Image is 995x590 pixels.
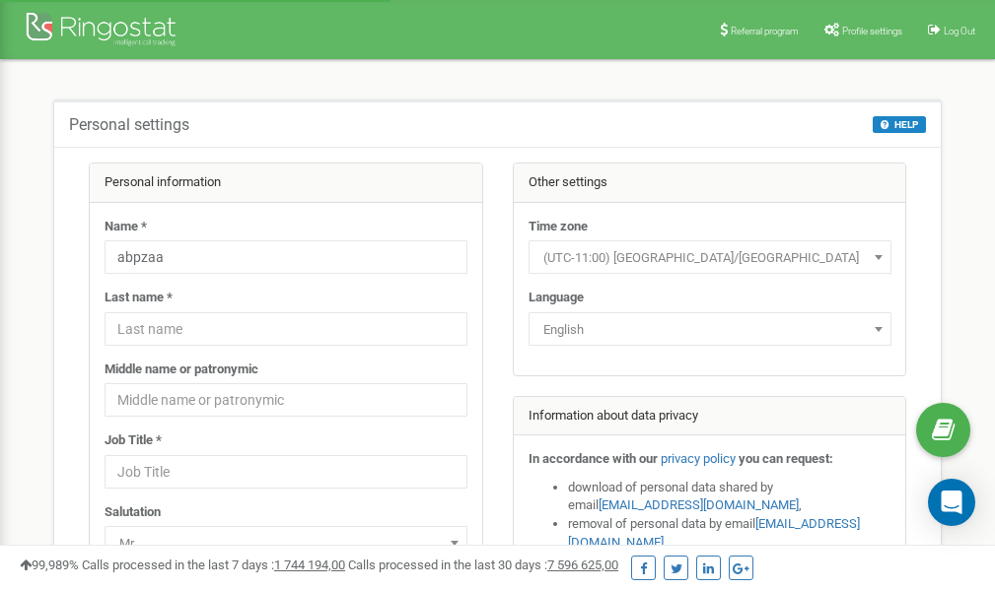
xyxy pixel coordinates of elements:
strong: In accordance with our [529,451,658,466]
span: Mr. [111,530,461,557]
li: removal of personal data by email , [568,515,891,552]
span: English [529,312,891,346]
span: English [535,316,885,344]
label: Job Title * [105,431,162,450]
span: (UTC-11:00) Pacific/Midway [535,244,885,272]
input: Job Title [105,455,467,489]
div: Other settings [514,164,906,203]
a: privacy policy [661,451,736,466]
strong: you can request: [739,451,833,466]
input: Middle name or patronymic [105,383,467,417]
label: Salutation [105,503,161,522]
label: Last name * [105,289,173,307]
div: Information about data privacy [514,397,906,436]
input: Name [105,240,467,274]
span: Log Out [944,26,975,36]
u: 1 744 194,00 [274,557,345,572]
label: Name * [105,218,147,236]
a: [EMAIL_ADDRESS][DOMAIN_NAME] [599,497,799,512]
span: Calls processed in the last 7 days : [82,557,345,572]
label: Middle name or patronymic [105,361,258,379]
input: Last name [105,312,467,346]
h5: Personal settings [69,116,189,134]
label: Time zone [529,218,588,236]
span: Referral program [731,26,799,36]
span: (UTC-11:00) Pacific/Midway [529,240,891,274]
button: HELP [873,116,926,133]
li: download of personal data shared by email , [568,479,891,515]
span: 99,989% [20,557,79,572]
div: Open Intercom Messenger [928,479,975,526]
div: Personal information [90,164,482,203]
u: 7 596 625,00 [547,557,618,572]
span: Profile settings [842,26,902,36]
span: Calls processed in the last 30 days : [348,557,618,572]
label: Language [529,289,584,307]
span: Mr. [105,526,467,559]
